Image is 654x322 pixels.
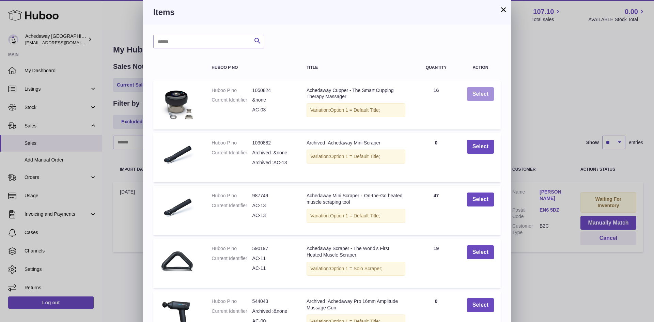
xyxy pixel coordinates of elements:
dt: Current Identifier [212,308,252,315]
dd: Archived :&none [252,308,293,315]
dt: Current Identifier [212,150,252,156]
div: Archived :Achedaway Mini Scraper [307,140,405,146]
span: Option 1 = Solo Scraper; [330,266,383,271]
td: 47 [412,186,460,235]
dd: AC-13 [252,202,293,209]
td: 16 [412,80,460,130]
img: Achedaway Cupper - The Smart Cupping Therapy Massager [160,87,194,121]
div: Archived :Achedaway Pro 16mm Amplitude Massage Gun [307,298,405,311]
dd: Archived :&none [252,150,293,156]
span: Option 1 = Default Title; [330,107,380,113]
button: × [499,5,508,14]
dt: Current Identifier [212,97,252,103]
span: Option 1 = Default Title; [330,154,380,159]
h3: Items [153,7,501,18]
dd: AC-13 [252,212,293,219]
dt: Huboo P no [212,193,252,199]
button: Select [467,245,494,259]
dt: Huboo P no [212,87,252,94]
div: Variation: [307,103,405,117]
dd: AC-11 [252,265,293,272]
img: Achedaway Scraper - The World’s First Heated Muscle Scraper [160,245,194,279]
div: Variation: [307,150,405,164]
div: Achedaway Scraper - The World’s First Heated Muscle Scraper [307,245,405,258]
td: 0 [412,133,460,182]
dd: Archived :AC-13 [252,159,293,166]
th: Huboo P no [205,59,300,77]
button: Select [467,298,494,312]
dd: AC-11 [252,255,293,262]
dt: Huboo P no [212,245,252,252]
dd: 987749 [252,193,293,199]
th: Quantity [412,59,460,77]
dd: 590197 [252,245,293,252]
dt: Huboo P no [212,298,252,305]
th: Title [300,59,412,77]
div: Achedaway Cupper - The Smart Cupping Therapy Massager [307,87,405,100]
div: Variation: [307,262,405,276]
th: Action [460,59,501,77]
dd: 1050824 [252,87,293,94]
img: Archived :Achedaway Mini Scraper [160,140,194,174]
td: 19 [412,239,460,288]
dd: AC-03 [252,107,293,113]
dd: 544043 [252,298,293,305]
dd: &none [252,97,293,103]
img: Achedaway Mini Scraper：On-the-Go heated muscle scraping tool [160,193,194,227]
span: Option 1 = Default Title; [330,213,380,218]
button: Select [467,193,494,206]
button: Select [467,140,494,154]
dt: Huboo P no [212,140,252,146]
dd: 1030882 [252,140,293,146]
dt: Current Identifier [212,255,252,262]
div: Achedaway Mini Scraper：On-the-Go heated muscle scraping tool [307,193,405,205]
div: Variation: [307,209,405,223]
dt: Current Identifier [212,202,252,209]
button: Select [467,87,494,101]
